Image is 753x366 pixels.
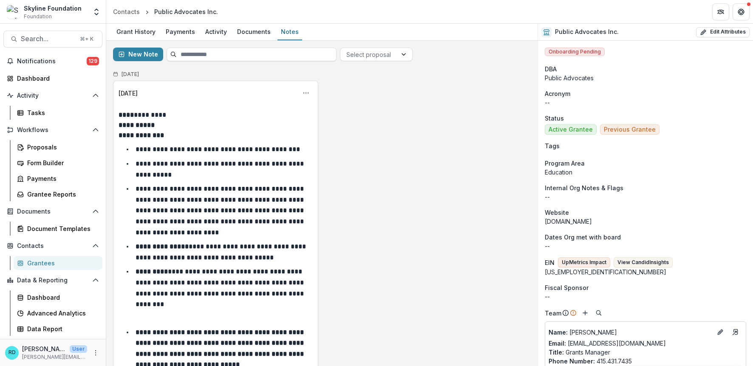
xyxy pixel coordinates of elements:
[3,89,102,102] button: Open Activity
[299,86,313,100] button: Options
[549,126,593,133] span: Active Grantee
[545,218,592,225] a: [DOMAIN_NAME]
[545,168,746,177] p: Education
[14,172,102,186] a: Payments
[22,353,87,361] p: [PERSON_NAME][EMAIL_ADDRESS][DOMAIN_NAME]
[21,35,75,43] span: Search...
[110,6,143,18] a: Contacts
[202,24,230,40] a: Activity
[70,345,87,353] p: User
[113,25,159,38] div: Grant History
[549,339,666,348] a: Email: [EMAIL_ADDRESS][DOMAIN_NAME]
[234,24,274,40] a: Documents
[17,277,89,284] span: Data & Reporting
[27,143,96,152] div: Proposals
[3,54,102,68] button: Notifications129
[14,140,102,154] a: Proposals
[614,257,673,267] button: View CandidInsights
[91,348,101,358] button: More
[545,159,585,168] span: Program Area
[14,106,102,120] a: Tasks
[3,31,102,48] button: Search...
[24,13,52,20] span: Foundation
[113,24,159,40] a: Grant History
[3,239,102,253] button: Open Contacts
[162,24,198,40] a: Payments
[696,27,750,37] button: Edit Attributes
[27,174,96,183] div: Payments
[604,126,656,133] span: Previous Grantee
[580,308,590,318] button: Add
[545,114,564,123] span: Status
[22,344,66,353] p: [PERSON_NAME]
[3,123,102,137] button: Open Workflows
[545,208,569,217] span: Website
[78,34,95,44] div: ⌘ + K
[162,25,198,38] div: Payments
[7,5,20,19] img: Skyline Foundation
[14,322,102,336] a: Data Report
[110,6,221,18] nav: breadcrumb
[558,257,610,267] button: UpMetrics Impact
[545,73,746,82] div: Public Advocates
[27,158,96,167] div: Form Builder
[27,190,96,199] div: Grantee Reports
[545,283,589,292] span: Fiscal Sponsor
[545,309,561,318] p: Team
[3,71,102,85] a: Dashboard
[545,65,557,73] span: DBA
[545,48,605,56] span: Onboarding Pending
[549,358,595,365] span: Phone Number :
[3,273,102,287] button: Open Data & Reporting
[234,25,274,38] div: Documents
[545,141,560,150] span: Tags
[91,3,102,20] button: Open entity switcher
[733,3,750,20] button: Get Help
[27,293,96,302] div: Dashboard
[277,24,302,40] a: Notes
[27,108,96,117] div: Tasks
[122,71,139,77] h2: [DATE]
[277,25,302,38] div: Notes
[549,349,564,356] span: Title :
[549,328,712,337] p: [PERSON_NAME]
[17,92,89,99] span: Activity
[17,242,89,250] span: Contacts
[17,208,89,215] span: Documents
[24,4,82,13] div: Skyline Foundation
[14,222,102,236] a: Document Templates
[27,224,96,233] div: Document Templates
[87,57,99,65] span: 129
[549,340,566,347] span: Email:
[17,74,96,83] div: Dashboard
[154,7,218,16] div: Public Advocates Inc.
[545,183,623,192] span: Internal Org Notes & Flags
[545,98,746,107] p: --
[545,258,555,267] p: EIN
[14,290,102,304] a: Dashboard
[14,256,102,270] a: Grantees
[27,259,96,267] div: Grantees
[8,350,16,355] div: Raquel Donoso
[545,233,621,242] span: Dates Org met with board
[545,89,570,98] span: Acronym
[555,28,619,36] h2: Public Advocates Inc.
[3,205,102,218] button: Open Documents
[715,327,725,337] button: Edit
[729,325,742,339] a: Go to contact
[202,25,230,38] div: Activity
[27,309,96,318] div: Advanced Analytics
[14,306,102,320] a: Advanced Analytics
[17,58,87,65] span: Notifications
[545,292,746,301] div: --
[549,348,742,357] p: Grants Manager
[17,127,89,134] span: Workflows
[14,187,102,201] a: Grantee Reports
[549,357,742,366] p: 415.431.7435
[545,192,746,201] p: --
[14,156,102,170] a: Form Builder
[594,308,604,318] button: Search
[549,329,568,336] span: Name :
[545,242,746,251] p: --
[119,89,138,98] div: [DATE]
